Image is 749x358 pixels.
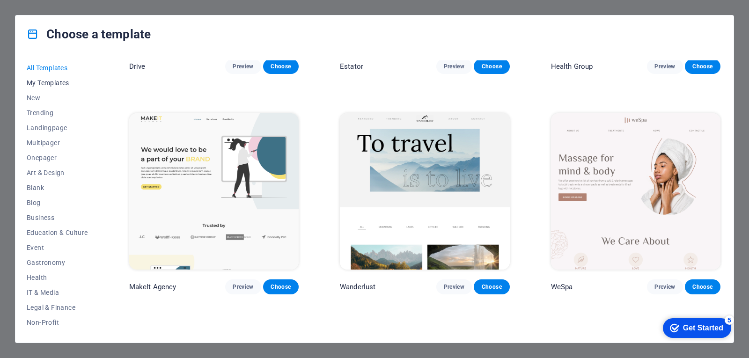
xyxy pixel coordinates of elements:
img: Wanderlust [340,113,509,270]
span: Choose [481,63,502,70]
span: Gastronomy [27,259,88,266]
span: Choose [271,63,291,70]
button: Choose [474,279,509,294]
p: Drive [129,62,146,71]
button: Blank [27,180,88,195]
button: Art & Design [27,165,88,180]
button: Blog [27,195,88,210]
span: Choose [692,63,713,70]
button: New [27,90,88,105]
span: All Templates [27,64,88,72]
button: Preview [225,279,261,294]
span: Non-Profit [27,319,88,326]
span: Education & Culture [27,229,88,236]
p: WeSpa [551,282,573,292]
button: Preview [436,59,472,74]
span: Preview [444,283,464,291]
button: Preview [647,59,683,74]
h4: Choose a template [27,27,151,42]
span: IT & Media [27,289,88,296]
button: Health [27,270,88,285]
span: Health [27,274,88,281]
span: Preview [654,63,675,70]
button: Onepager [27,150,88,165]
p: Estator [340,62,363,71]
span: Preview [654,283,675,291]
span: Preview [444,63,464,70]
span: Blog [27,199,88,206]
button: Choose [263,59,299,74]
button: Business [27,210,88,225]
button: Choose [685,279,720,294]
button: Choose [685,59,720,74]
button: IT & Media [27,285,88,300]
button: All Templates [27,60,88,75]
div: Get Started 5 items remaining, 0% complete [7,5,76,24]
p: Health Group [551,62,593,71]
button: Preview [436,279,472,294]
span: Blank [27,184,88,191]
span: Choose [692,283,713,291]
button: Performance [27,330,88,345]
button: Legal & Finance [27,300,88,315]
span: Event [27,244,88,251]
p: Wanderlust [340,282,375,292]
span: Legal & Finance [27,304,88,311]
button: Gastronomy [27,255,88,270]
span: Choose [271,283,291,291]
button: Multipager [27,135,88,150]
span: My Templates [27,79,88,87]
button: Landingpage [27,120,88,135]
img: WeSpa [551,113,720,270]
span: Landingpage [27,124,88,132]
button: Education & Culture [27,225,88,240]
div: Get Started [28,10,68,19]
span: Preview [233,63,253,70]
button: Non-Profit [27,315,88,330]
button: Event [27,240,88,255]
span: Onepager [27,154,88,161]
span: Preview [233,283,253,291]
span: Art & Design [27,169,88,176]
div: 5 [69,2,79,11]
p: MakeIt Agency [129,282,176,292]
button: Choose [474,59,509,74]
button: Preview [647,279,683,294]
span: Trending [27,109,88,117]
button: My Templates [27,75,88,90]
img: MakeIt Agency [129,113,299,270]
span: Choose [481,283,502,291]
button: Preview [225,59,261,74]
span: New [27,94,88,102]
span: Business [27,214,88,221]
span: Multipager [27,139,88,146]
button: Trending [27,105,88,120]
button: Choose [263,279,299,294]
